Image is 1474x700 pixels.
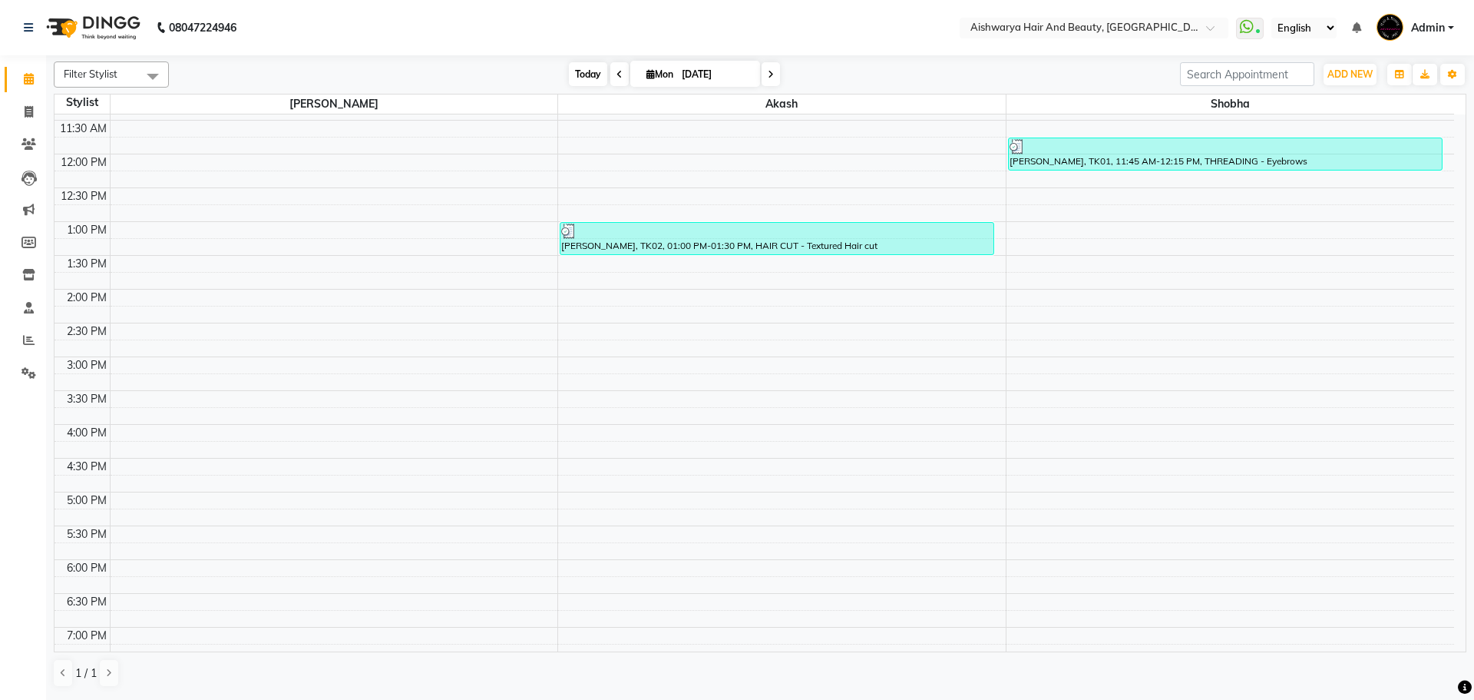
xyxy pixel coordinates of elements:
[75,665,97,682] span: 1 / 1
[560,223,993,254] div: [PERSON_NAME], TK02, 01:00 PM-01:30 PM, HAIR CUT - Textured Hair cut
[55,95,110,111] div: Stylist
[64,594,110,610] div: 6:30 PM
[58,188,110,204] div: 12:30 PM
[64,628,110,644] div: 7:00 PM
[64,290,110,306] div: 2:00 PM
[64,560,110,576] div: 6:00 PM
[1009,138,1443,170] div: [PERSON_NAME], TK01, 11:45 AM-12:15 PM, THREADING - Eyebrows
[1180,62,1314,86] input: Search Appointment
[64,526,110,542] div: 5:30 PM
[643,68,677,80] span: Mon
[558,95,1006,114] span: Akash
[64,425,110,441] div: 4:00 PM
[39,6,144,49] img: logo
[64,459,110,475] div: 4:30 PM
[64,493,110,509] div: 5:00 PM
[64,323,110,340] div: 2:30 PM
[1411,20,1445,36] span: Admin
[57,121,110,137] div: 11:30 AM
[64,357,110,373] div: 3:00 PM
[111,95,558,114] span: [PERSON_NAME]
[64,68,117,80] span: Filter Stylist
[169,6,236,49] b: 08047224946
[1377,14,1403,41] img: Admin
[1324,64,1377,85] button: ADD NEW
[1327,68,1373,80] span: ADD NEW
[64,222,110,238] div: 1:00 PM
[58,154,110,171] div: 12:00 PM
[677,63,754,86] input: 2025-09-01
[64,391,110,407] div: 3:30 PM
[1006,95,1454,114] span: Shobha
[64,256,110,272] div: 1:30 PM
[569,62,607,86] span: Today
